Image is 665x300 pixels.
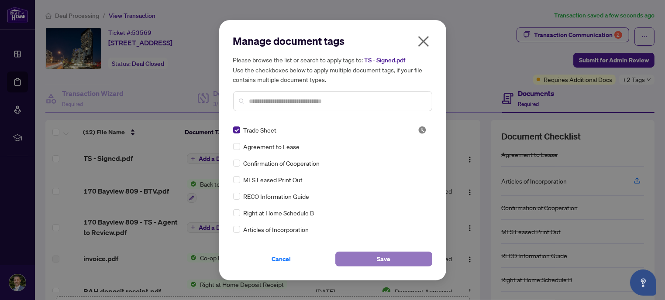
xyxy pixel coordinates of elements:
[418,126,427,134] span: Pending Review
[244,191,310,201] span: RECO Information Guide
[244,142,300,151] span: Agreement to Lease
[244,125,277,135] span: Trade Sheet
[335,252,432,266] button: Save
[365,56,406,64] span: TS - Signed.pdf
[630,269,656,296] button: Open asap
[272,252,291,266] span: Cancel
[244,175,303,184] span: MLS Leased Print Out
[233,34,432,48] h2: Manage document tags
[417,34,431,48] span: close
[233,252,330,266] button: Cancel
[244,158,320,168] span: Confirmation of Cooperation
[377,252,390,266] span: Save
[244,225,309,234] span: Articles of Incorporation
[244,208,314,218] span: Right at Home Schedule B
[418,126,427,134] img: status
[233,55,432,84] h5: Please browse the list or search to apply tags to: Use the checkboxes below to apply multiple doc...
